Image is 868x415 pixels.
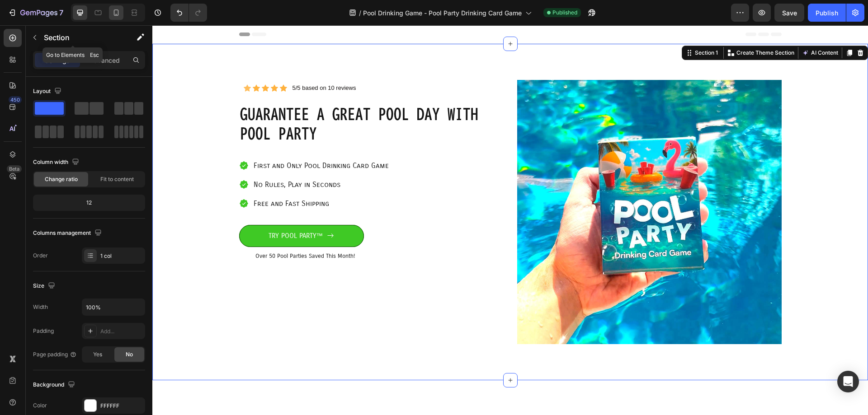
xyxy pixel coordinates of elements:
iframe: Design area [152,25,868,415]
p: 7 [59,7,63,18]
span: / [359,8,361,18]
p: Section [44,32,118,43]
img: pool drinking game for adults by the water—Pool Party™ game in the water [365,55,629,319]
div: Width [33,303,48,311]
button: 7 [4,4,67,22]
div: Color [33,401,47,410]
div: Background [33,379,77,391]
p: Settings [45,56,70,65]
button: Save [774,4,804,22]
div: Beta [7,165,22,173]
a: Pool Party - Pool Drinking Game [365,55,629,319]
div: Layout [33,85,63,98]
button: Publish [808,4,846,22]
div: Open Intercom Messenger [837,371,859,392]
p: Advanced [89,56,120,65]
div: Padding [33,327,54,335]
span: Yes [93,350,102,359]
div: Columns management [33,227,104,239]
div: Section 1 [541,23,567,32]
div: Add... [100,327,143,336]
span: Pool Drinking Game - Pool Party Drinking Card Game [363,8,522,18]
div: Page padding [33,350,77,359]
p: Create Theme Section [584,23,642,32]
span: No [126,350,133,359]
div: Size [33,280,57,292]
div: Publish [816,8,838,18]
span: Change ratio [45,175,78,183]
span: Published [552,9,577,17]
div: 1 col [100,252,143,260]
span: Save [782,9,797,17]
div: FFFFFF [100,402,143,410]
div: 450 [9,96,22,103]
input: Auto [82,299,145,315]
button: AI Content [648,22,688,33]
div: Order [33,252,48,260]
div: 12 [35,196,143,209]
div: Undo/Redo [170,4,207,22]
span: Fit to content [100,175,134,183]
div: Column width [33,156,81,168]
